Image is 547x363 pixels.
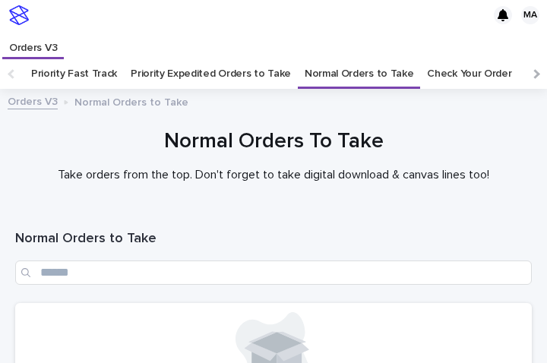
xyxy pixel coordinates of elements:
[427,58,511,89] a: Check Your Order
[8,92,58,109] a: Orders V3
[2,30,64,57] a: Orders V3
[131,58,291,89] a: Priority Expedited Orders to Take
[15,168,532,182] p: Take orders from the top. Don't forget to take digital download & canvas lines too!
[305,58,414,89] a: Normal Orders to Take
[9,5,29,25] img: stacker-logo-s-only.png
[74,93,188,109] p: Normal Orders to Take
[521,6,539,24] div: MA
[15,128,532,156] h1: Normal Orders To Take
[15,260,532,285] input: Search
[9,30,57,55] p: Orders V3
[31,58,117,89] a: Priority Fast Track
[15,230,532,248] h1: Normal Orders to Take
